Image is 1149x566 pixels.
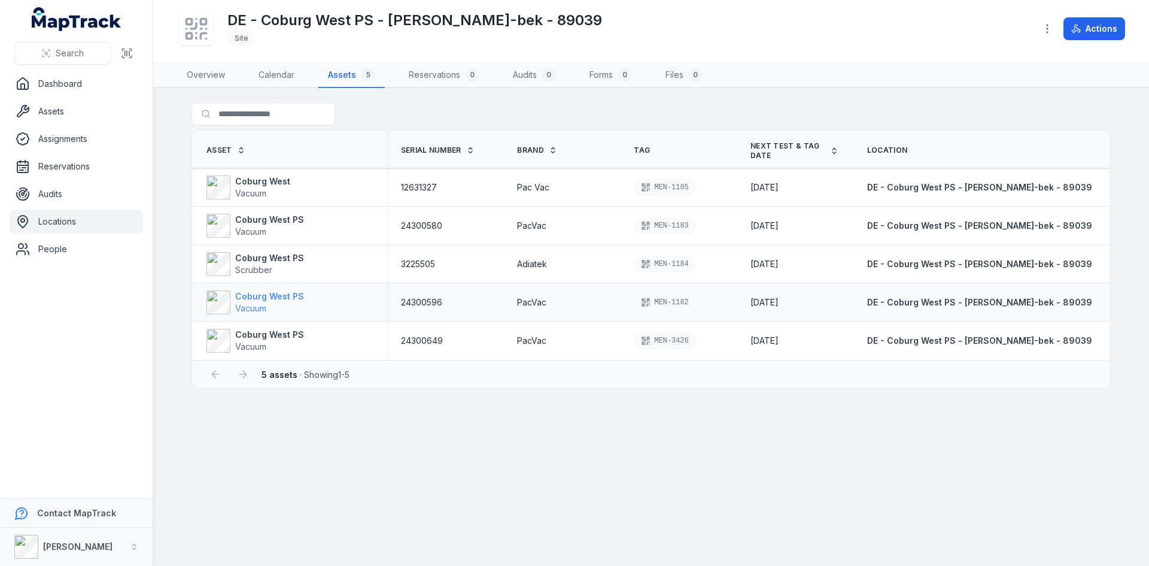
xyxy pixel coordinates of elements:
[867,259,1092,269] span: DE - Coburg West PS - [PERSON_NAME]-bek - 89039
[750,220,779,231] span: [DATE]
[177,63,235,88] a: Overview
[867,181,1092,193] a: DE - Coburg West PS - [PERSON_NAME]-bek - 89039
[503,63,566,88] a: Audits0
[750,182,779,192] span: [DATE]
[56,47,84,59] span: Search
[206,175,290,199] a: Coburg WestVacuum
[465,68,479,82] div: 0
[249,63,304,88] a: Calendar
[206,214,304,238] a: Coburg West PSVacuum
[235,329,304,341] strong: Coburg West PS
[361,68,375,82] div: 5
[10,210,143,234] a: Locations
[867,296,1092,308] a: DE - Coburg West PS - [PERSON_NAME]-bek - 89039
[235,290,304,302] strong: Coburg West PS
[10,182,143,206] a: Audits
[867,258,1092,270] a: DE - Coburg West PS - [PERSON_NAME]-bek - 89039
[10,127,143,151] a: Assignments
[634,179,696,196] div: MEN-1185
[867,335,1092,347] a: DE - Coburg West PS - [PERSON_NAME]-bek - 89039
[235,226,266,237] span: Vacuum
[235,341,266,352] span: Vacuum
[867,220,1092,231] span: DE - Coburg West PS - [PERSON_NAME]-bek - 89039
[750,335,779,346] span: [DATE]
[750,220,779,232] time: 2/6/2026, 10:00:00 AM
[235,175,290,187] strong: Coburg West
[32,7,121,31] a: MapTrack
[750,258,779,270] time: 2/5/26, 10:25:00 AM
[634,256,696,273] div: MEN-1184
[235,188,266,198] span: Vacuum
[235,214,304,226] strong: Coburg West PS
[206,329,304,353] a: Coburg West PSVacuum
[634,332,696,349] div: MEN-3426
[401,220,442,232] span: 24300580
[206,146,232,155] span: Asset
[750,259,779,269] span: [DATE]
[517,146,544,155] span: Brand
[227,11,602,30] h1: DE - Coburg West PS - [PERSON_NAME]-bek - 89039
[227,30,256,47] div: Site
[618,68,632,82] div: 0
[401,146,475,155] a: Serial Number
[401,181,437,193] span: 12631327
[634,294,696,311] div: MEN-1182
[235,265,272,275] span: Scrubber
[318,63,385,88] a: Assets5
[517,181,549,193] span: Pac Vac
[262,370,349,380] span: · Showing 1 - 5
[688,68,703,82] div: 0
[14,42,111,65] button: Search
[206,146,245,155] a: Asset
[517,335,546,347] span: PacVac
[750,296,779,308] time: 2/6/26, 10:25:00 AM
[10,72,143,96] a: Dashboard
[656,63,712,88] a: Files0
[750,181,779,193] time: 2/6/2026, 11:25:00 AM
[517,258,547,270] span: Adiatek
[634,217,696,234] div: MEN-1183
[1063,17,1125,40] button: Actions
[517,296,546,308] span: PacVac
[867,335,1092,346] span: DE - Coburg West PS - [PERSON_NAME]-bek - 89039
[867,220,1092,232] a: DE - Coburg West PS - [PERSON_NAME]-bek - 89039
[43,541,113,552] strong: [PERSON_NAME]
[867,146,907,155] span: Location
[517,220,546,232] span: PacVac
[401,296,442,308] span: 24300596
[262,370,297,380] strong: 5 assets
[580,63,642,88] a: Forms0
[235,252,304,264] strong: Coburg West PS
[206,290,304,314] a: Coburg West PSVacuum
[399,63,489,88] a: Reservations0
[206,252,304,276] a: Coburg West PSScrubber
[37,508,116,518] strong: Contact MapTrack
[634,146,650,155] span: Tag
[10,155,143,178] a: Reservations
[401,335,443,347] span: 24300649
[542,68,556,82] div: 0
[750,141,838,161] a: Next test & tag date
[10,237,143,261] a: People
[750,297,779,307] span: [DATE]
[750,335,779,347] time: 11/29/25, 10:25:00 AM
[235,303,266,313] span: Vacuum
[750,141,825,161] span: Next test & tag date
[867,182,1092,192] span: DE - Coburg West PS - [PERSON_NAME]-bek - 89039
[10,99,143,123] a: Assets
[867,297,1092,307] span: DE - Coburg West PS - [PERSON_NAME]-bek - 89039
[401,146,461,155] span: Serial Number
[401,258,435,270] span: 3225505
[517,146,557,155] a: Brand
